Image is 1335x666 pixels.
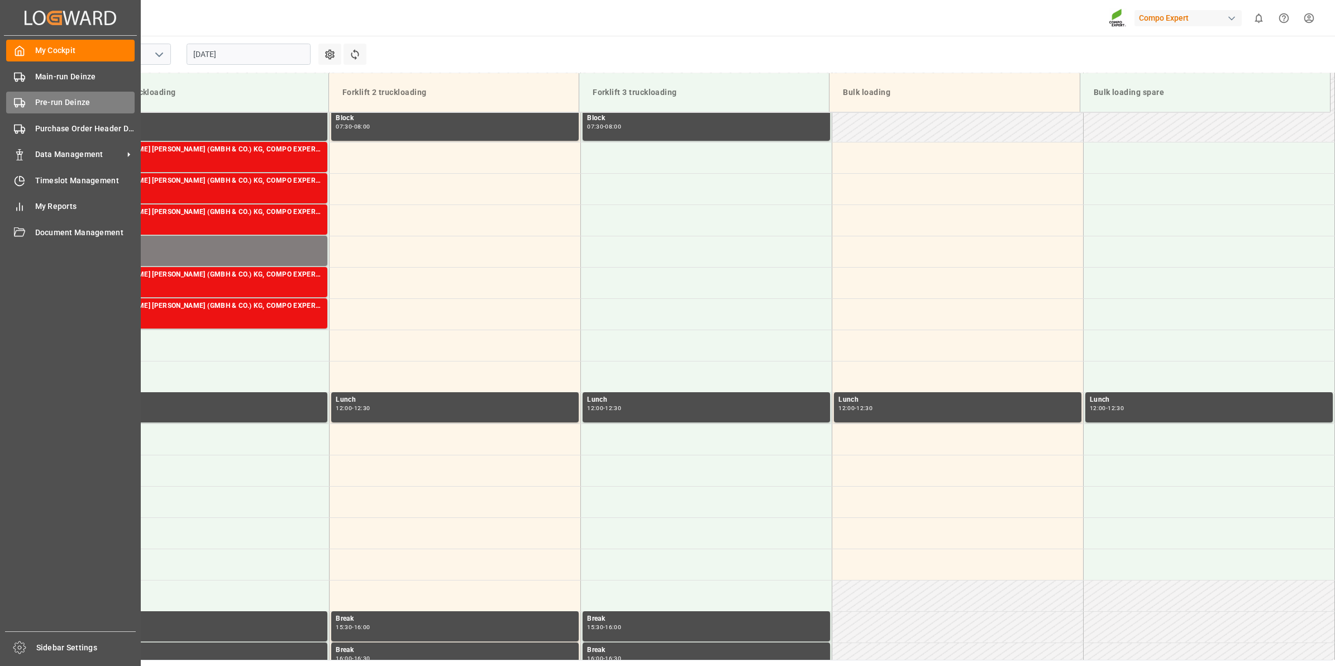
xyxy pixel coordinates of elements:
div: Lunch [587,394,826,406]
div: Lunch [336,394,574,406]
div: - [352,406,354,411]
div: - [352,656,354,661]
div: 12:00 [838,406,855,411]
div: Main ref : 14050619 [84,312,323,321]
input: DD.MM.YYYY [187,44,311,65]
span: Main-run Deinze [35,71,135,83]
div: - [603,406,605,411]
div: Break [587,645,826,656]
img: Screenshot%202023-09-29%20at%2010.02.21.png_1712312052.png [1109,8,1127,28]
div: Break [336,645,574,656]
div: Main ref : 14050616 [84,187,323,196]
div: Block [336,113,574,124]
div: Compo Expert [1134,10,1242,26]
a: Purchase Order Header Deinze [6,117,135,139]
div: Block [84,113,323,124]
a: Pre-run Deinze [6,92,135,113]
div: 16:00 [605,625,621,630]
div: 12:30 [856,406,872,411]
a: My Cockpit [6,40,135,61]
span: My Reports [35,201,135,212]
div: FR. [PERSON_NAME] [PERSON_NAME] (GMBH & CO.) KG, COMPO EXPERT Benelux N.V. [84,301,323,312]
button: Compo Expert [1134,7,1246,28]
button: show 0 new notifications [1246,6,1271,31]
div: - [352,625,354,630]
div: 16:00 [354,625,370,630]
span: Pre-run Deinze [35,97,135,108]
div: FR. [PERSON_NAME] [PERSON_NAME] (GMBH & CO.) KG, COMPO EXPERT Benelux N.V. [84,144,323,155]
div: Forklift 3 truckloading [588,82,820,103]
div: 08:00 [354,124,370,129]
div: FR. [PERSON_NAME] [PERSON_NAME] (GMBH & CO.) KG, COMPO EXPERT Benelux N.V. [84,269,323,280]
div: 16:30 [354,656,370,661]
button: Help Center [1271,6,1296,31]
div: Bulk loading [838,82,1070,103]
div: Forklift 2 truckloading [338,82,570,103]
button: open menu [150,46,167,63]
div: FR. [PERSON_NAME] [PERSON_NAME] (GMBH & CO.) KG, COMPO EXPERT Benelux N.V. [84,207,323,218]
div: FR. [PERSON_NAME] [PERSON_NAME] (GMBH & CO.) KG, COMPO EXPERT Benelux N.V. [84,175,323,187]
div: Break [84,645,323,656]
div: Main ref : . [84,249,323,259]
div: 16:30 [605,656,621,661]
div: Lunch [838,394,1077,406]
span: Document Management [35,227,135,239]
div: 12:30 [1108,406,1124,411]
span: Purchase Order Header Deinze [35,123,135,135]
div: Main ref : 14050617 [84,280,323,290]
div: Lunch [1090,394,1328,406]
div: 12:00 [336,406,352,411]
div: - [352,124,354,129]
div: Break [587,613,826,625]
span: My Cockpit [35,45,135,56]
div: Lunch [84,394,323,406]
div: 12:30 [605,406,621,411]
div: , [84,238,323,249]
div: Break [84,613,323,625]
div: 16:00 [587,656,603,661]
div: 15:30 [587,625,603,630]
div: - [855,406,856,411]
div: Break [336,613,574,625]
div: - [603,625,605,630]
div: 16:00 [336,656,352,661]
div: 07:30 [336,124,352,129]
div: 12:00 [587,406,603,411]
a: Timeslot Management [6,169,135,191]
div: - [603,656,605,661]
div: 07:30 [587,124,603,129]
div: Main ref : 14050618 [84,155,323,165]
div: Block [587,113,826,124]
div: 08:00 [605,124,621,129]
div: 15:30 [336,625,352,630]
a: Main-run Deinze [6,65,135,87]
div: - [603,124,605,129]
span: Timeslot Management [35,175,135,187]
span: Data Management [35,149,123,160]
div: 12:30 [354,406,370,411]
div: - [1106,406,1108,411]
span: Sidebar Settings [36,642,136,654]
div: Forklift 1 truckloading [87,82,320,103]
div: 12:00 [1090,406,1106,411]
div: Bulk loading spare [1089,82,1321,103]
div: Main ref : 14050615 [84,218,323,227]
